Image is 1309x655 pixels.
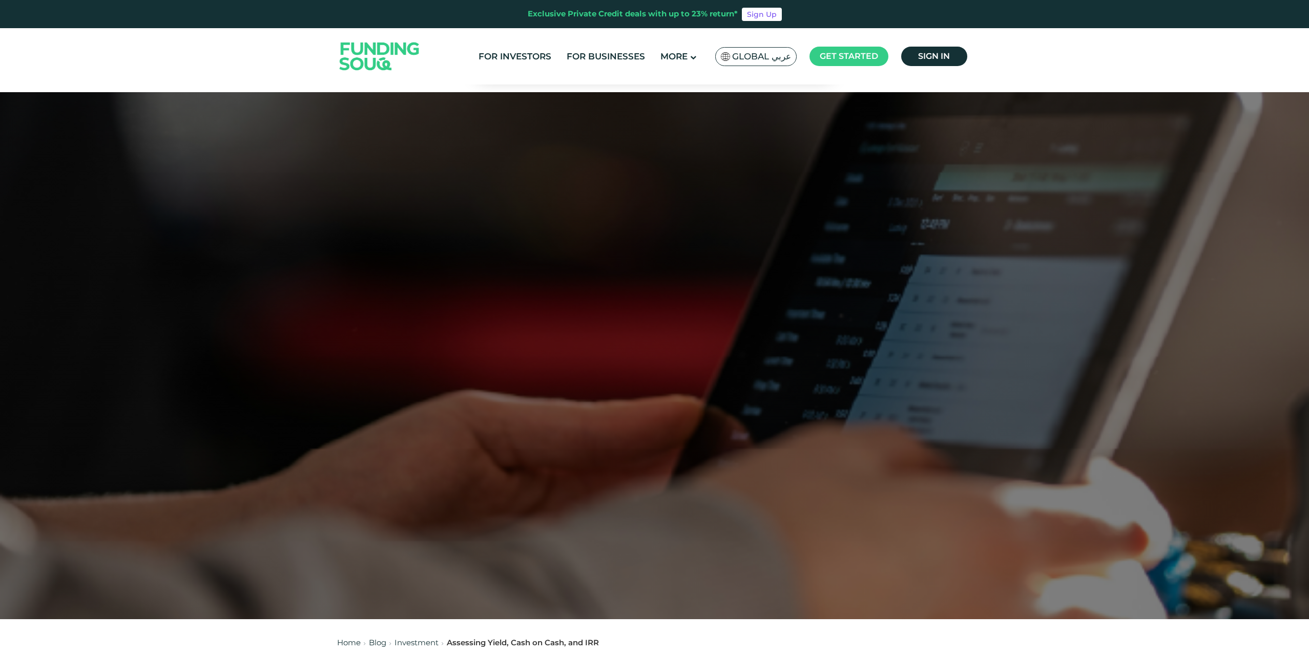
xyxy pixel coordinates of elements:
[476,48,554,65] a: For Investors
[337,638,361,647] a: Home
[660,51,688,61] span: More
[721,52,730,61] img: SA Flag
[394,638,439,647] a: Investment
[901,47,967,66] a: Sign in
[329,30,430,82] img: Logo
[369,638,386,647] a: Blog
[918,51,950,61] span: Sign in
[742,8,782,21] a: Sign Up
[564,48,648,65] a: For Businesses
[528,8,738,20] div: Exclusive Private Credit deals with up to 23% return*
[447,637,599,649] div: Assessing Yield, Cash on Cash, and IRR
[732,51,791,62] span: Global عربي
[820,51,878,61] span: Get started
